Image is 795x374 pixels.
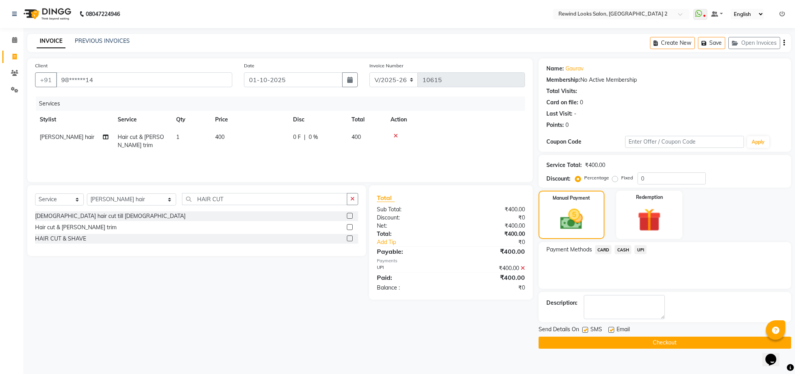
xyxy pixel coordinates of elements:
[40,133,94,140] span: [PERSON_NAME] hair
[451,230,531,238] div: ₹400.00
[565,65,583,73] a: Gaurav
[595,245,612,254] span: CARD
[86,3,120,25] b: 08047224946
[585,161,605,169] div: ₹400.00
[451,214,531,222] div: ₹0
[371,284,451,292] div: Balance :
[37,34,65,48] a: INVOICE
[113,111,171,128] th: Service
[371,247,451,256] div: Payable:
[546,138,625,146] div: Coupon Code
[451,247,531,256] div: ₹400.00
[371,273,451,282] div: Paid:
[176,133,179,140] span: 1
[118,133,164,149] span: Hair cut & [PERSON_NAME] trim
[56,72,232,87] input: Search by Name/Mobile/Email/Code
[35,111,113,128] th: Stylist
[546,76,580,84] div: Membership:
[371,238,464,246] a: Add Tip
[590,325,602,335] span: SMS
[20,3,73,25] img: logo
[451,273,531,282] div: ₹400.00
[546,76,783,84] div: No Active Membership
[371,222,451,230] div: Net:
[369,62,403,69] label: Invoice Number
[546,161,582,169] div: Service Total:
[215,133,224,140] span: 400
[546,121,564,129] div: Points:
[728,37,780,49] button: Open Invoices
[377,194,395,202] span: Total
[584,174,609,181] label: Percentage
[636,194,663,201] label: Redemption
[634,245,647,254] span: UPI
[386,111,525,128] th: Action
[546,87,577,95] div: Total Visits:
[546,175,571,183] div: Discount:
[371,214,451,222] div: Discount:
[580,98,583,107] div: 0
[304,133,306,141] span: |
[35,72,57,87] button: +91
[546,246,592,254] span: Payment Methods
[625,136,744,148] input: Enter Offer / Coupon Code
[621,174,633,181] label: Fixed
[371,230,451,238] div: Total:
[182,193,347,205] input: Search or Scan
[171,111,210,128] th: Qty
[698,37,725,49] button: Save
[762,343,787,366] iframe: chat widget
[565,121,569,129] div: 0
[309,133,318,141] span: 0 %
[451,222,531,230] div: ₹400.00
[347,111,386,128] th: Total
[451,264,531,272] div: ₹400.00
[35,235,86,243] div: HAIR CUT & SHAVE
[371,264,451,272] div: UPI
[377,258,525,264] div: Payments
[288,111,347,128] th: Disc
[464,238,531,246] div: ₹0
[553,195,590,202] label: Manual Payment
[630,205,668,234] img: _gift.svg
[35,212,185,220] div: [DEMOGRAPHIC_DATA] hair cut till [DEMOGRAPHIC_DATA]
[244,62,254,69] label: Date
[451,284,531,292] div: ₹0
[615,245,631,254] span: CASH
[574,110,576,118] div: -
[293,133,301,141] span: 0 F
[747,136,769,148] button: Apply
[352,133,361,140] span: 400
[539,337,791,349] button: Checkout
[553,206,590,232] img: _cash.svg
[371,205,451,214] div: Sub Total:
[546,65,564,73] div: Name:
[546,98,578,107] div: Card on file:
[35,62,48,69] label: Client
[35,223,117,232] div: Hair cut & [PERSON_NAME] trim
[617,325,630,335] span: Email
[210,111,288,128] th: Price
[451,205,531,214] div: ₹400.00
[546,299,578,307] div: Description:
[539,325,579,335] span: Send Details On
[75,37,130,44] a: PREVIOUS INVOICES
[546,110,572,118] div: Last Visit:
[36,97,531,111] div: Services
[650,37,695,49] button: Create New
